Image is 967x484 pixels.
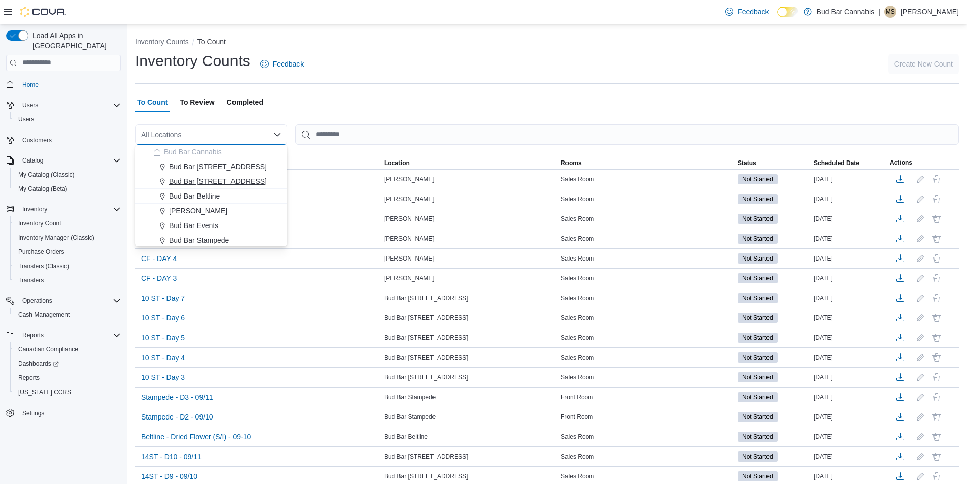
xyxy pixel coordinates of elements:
div: Sales Room [559,173,736,185]
button: Delete [930,292,943,304]
span: Canadian Compliance [18,345,78,353]
button: 10 ST - Day 6 [137,310,189,326]
button: Bud Bar Events [135,218,287,233]
span: Dashboards [14,358,121,370]
button: 10 ST - Day 5 [137,330,189,345]
div: [DATE] [812,193,888,205]
div: Sales Room [559,252,736,265]
span: Bud Bar Beltline [384,433,428,441]
button: Users [10,112,125,126]
span: Not Started [742,294,773,303]
button: Edit count details [914,271,926,286]
span: Catalog [18,154,121,167]
div: Choose from the following options [135,145,287,248]
span: [PERSON_NAME] [384,235,435,243]
button: Location [382,157,559,169]
button: Delete [930,233,943,245]
span: Home [22,81,39,89]
button: My Catalog (Classic) [10,168,125,182]
button: Stampede - D2 - 09/10 [137,409,217,425]
span: Not Started [742,234,773,243]
span: Completed [227,92,263,112]
a: Dashboards [10,357,125,371]
span: Settings [22,409,44,417]
button: Bud Bar Cannabis [135,145,287,159]
button: Customers [2,133,125,147]
span: CF - DAY 3 [141,273,177,283]
div: [DATE] [812,312,888,324]
button: Bud Bar Stampede [135,233,287,248]
span: Users [18,99,121,111]
input: Dark Mode [777,7,798,17]
button: Cash Management [10,308,125,322]
span: Bud Bar [STREET_ADDRESS] [384,294,468,302]
span: Bud Bar [STREET_ADDRESS] [169,162,267,172]
button: Delete [930,371,943,383]
button: Delete [930,213,943,225]
span: Actions [890,158,912,167]
span: Not Started [738,392,778,402]
button: Status [736,157,812,169]
a: Reports [14,372,44,384]
span: To Review [180,92,214,112]
span: Not Started [742,412,773,422]
button: Edit count details [914,449,926,464]
div: Matt S [884,6,896,18]
span: Bud Bar [STREET_ADDRESS] [169,176,267,186]
a: Feedback [256,54,308,74]
span: Not Started [738,471,778,481]
span: Not Started [738,174,778,184]
span: Not Started [738,451,778,462]
span: MS [886,6,895,18]
span: Bud Bar [STREET_ADDRESS] [384,353,468,362]
nav: Complex example [6,73,121,447]
img: Cova [20,7,66,17]
span: Users [18,115,34,123]
h1: Inventory Counts [135,51,250,71]
span: Not Started [738,352,778,363]
span: [PERSON_NAME] [169,206,227,216]
span: Purchase Orders [18,248,64,256]
button: Rooms [559,157,736,169]
button: Inventory Counts [135,38,189,46]
button: Catalog [18,154,47,167]
div: Sales Room [559,332,736,344]
button: Edit count details [914,390,926,405]
span: Not Started [742,313,773,322]
button: Transfers (Classic) [10,259,125,273]
span: 14ST - D9 - 09/10 [141,471,197,481]
span: To Count [137,92,168,112]
button: Canadian Compliance [10,342,125,357]
a: [US_STATE] CCRS [14,386,75,398]
span: [US_STATE] CCRS [18,388,71,396]
button: CF - DAY 4 [137,251,181,266]
span: Not Started [738,214,778,224]
a: Feedback [721,2,773,22]
span: Not Started [742,432,773,441]
button: Edit count details [914,231,926,246]
button: Reports [2,328,125,342]
span: My Catalog (Beta) [14,183,121,195]
button: Edit count details [914,251,926,266]
span: Inventory Count [18,219,61,228]
span: Bud Bar Stampede [384,413,436,421]
span: Bud Bar [STREET_ADDRESS] [384,334,468,342]
span: Cash Management [18,311,70,319]
div: Sales Room [559,351,736,364]
span: Transfers [14,274,121,286]
button: My Catalog (Beta) [10,182,125,196]
span: Stampede - D2 - 09/10 [141,412,213,422]
span: Purchase Orders [14,246,121,258]
span: Not Started [742,452,773,461]
span: Washington CCRS [14,386,121,398]
button: Delete [930,431,943,443]
button: 14ST - D10 - 09/11 [137,449,206,464]
button: Home [2,77,125,92]
div: [DATE] [812,450,888,463]
div: [DATE] [812,233,888,245]
span: Feedback [273,59,304,69]
input: This is a search bar. After typing your query, hit enter to filter the results lower in the page. [295,124,959,145]
span: Not Started [738,194,778,204]
div: Sales Room [559,272,736,284]
span: Location [384,159,410,167]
